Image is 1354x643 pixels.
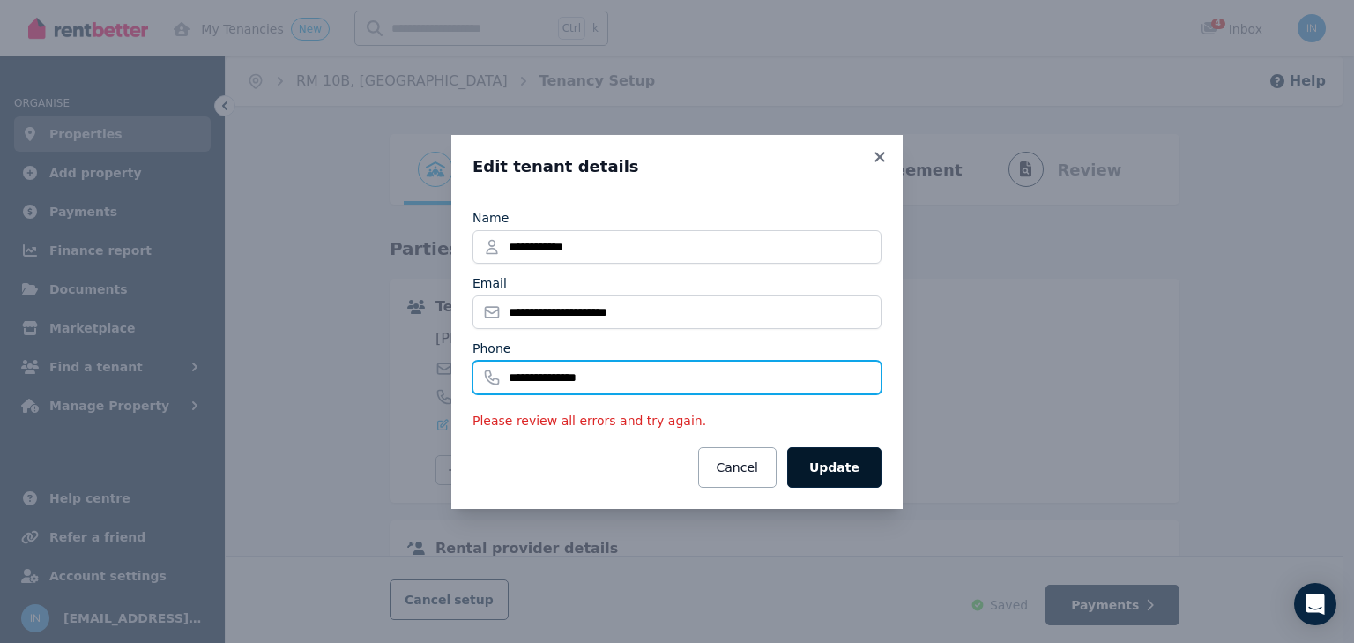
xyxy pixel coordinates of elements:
button: Update [787,447,882,488]
label: Phone [472,340,510,357]
h3: Edit tenant details [472,156,882,177]
p: Please review all errors and try again. [472,412,882,430]
button: Cancel [698,447,777,488]
label: Name [472,209,509,227]
label: Email [472,274,507,292]
div: Open Intercom Messenger [1294,583,1336,625]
